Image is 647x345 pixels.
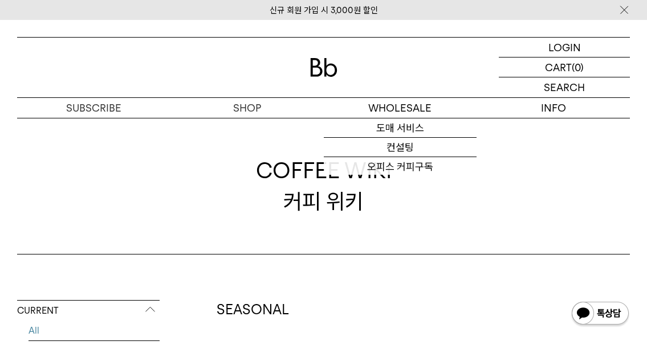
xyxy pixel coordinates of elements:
[324,138,477,157] a: 컨설팅
[545,57,572,77] p: CART
[324,118,477,138] a: 도매 서비스
[170,98,324,118] a: SHOP
[17,301,160,321] p: CURRENT
[256,155,392,216] div: 커피 위키
[256,155,392,186] span: COFFEE WIKI
[29,321,160,340] a: All
[499,57,630,77] a: CART (0)
[324,98,477,118] p: WHOLESALE
[572,57,584,77] p: (0)
[310,58,337,77] img: 로고
[324,157,477,176] a: 오피스 커피구독
[571,301,630,328] img: 카카오톡 채널 1:1 채팅 버튼
[544,77,585,97] p: SEARCH
[17,98,170,118] a: SUBSCRIBE
[499,38,630,57] a: LOGIN
[477,98,630,118] p: INFO
[270,5,378,15] a: 신규 회원 가입 시 3,000원 할인
[548,38,581,57] p: LOGIN
[217,300,630,319] h2: SEASONAL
